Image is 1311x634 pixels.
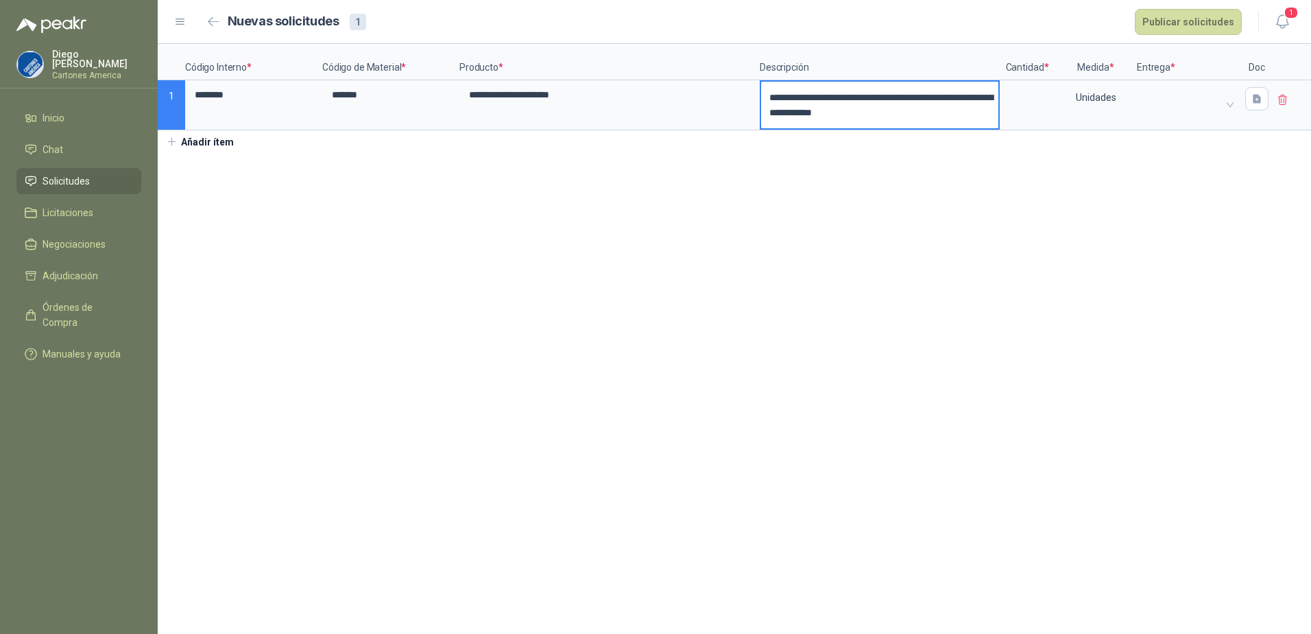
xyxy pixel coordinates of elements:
[1284,6,1299,19] span: 1
[16,263,141,289] a: Adjudicación
[16,168,141,194] a: Solicitudes
[1270,10,1295,34] button: 1
[43,237,106,252] span: Negociaciones
[1055,44,1137,80] p: Medida
[1135,9,1242,35] button: Publicar solicitudes
[16,294,141,336] a: Órdenes de Compra
[16,16,86,33] img: Logo peakr
[43,300,128,330] span: Órdenes de Compra
[1000,44,1055,80] p: Cantidad
[16,200,141,226] a: Licitaciones
[43,205,93,220] span: Licitaciones
[43,174,90,189] span: Solicitudes
[1056,82,1135,113] div: Unidades
[16,137,141,163] a: Chat
[350,14,366,30] div: 1
[158,80,185,130] p: 1
[52,71,141,80] p: Cartones America
[16,105,141,131] a: Inicio
[459,44,760,80] p: Producto
[43,347,121,362] span: Manuales y ayuda
[228,12,339,32] h2: Nuevas solicitudes
[43,142,63,157] span: Chat
[322,44,459,80] p: Código de Material
[1137,44,1240,80] p: Entrega
[760,44,1000,80] p: Descripción
[52,49,141,69] p: Diego [PERSON_NAME]
[185,44,322,80] p: Código Interno
[43,110,64,126] span: Inicio
[17,51,43,78] img: Company Logo
[158,130,242,154] button: Añadir ítem
[43,268,98,283] span: Adjudicación
[16,231,141,257] a: Negociaciones
[1240,44,1274,80] p: Doc
[16,341,141,367] a: Manuales y ayuda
